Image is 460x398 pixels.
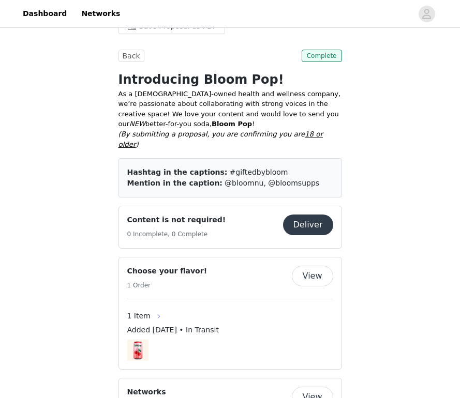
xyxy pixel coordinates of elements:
span: @bloomnu, @bloomsupps [225,179,319,187]
strong: Bloom Pop [212,120,252,128]
a: Dashboard [17,2,73,25]
h1: Introducing Bloom Pop! [118,70,342,89]
em: NEW [129,120,145,128]
div: Content is not required! [118,206,342,249]
h4: Choose your flavor! [127,266,207,277]
span: 18 or older [118,130,323,148]
span: Complete [302,50,342,62]
h4: Content is not required! [127,215,226,225]
p: As a [DEMOGRAPHIC_DATA]-owned health and wellness company, we’re passionate about collaborating w... [118,89,342,129]
button: View [292,266,333,286]
div: avatar [422,6,432,22]
span: Mention in the caption: [127,179,222,187]
span: Added [DATE] • In Transit [127,325,219,335]
div: Choose your flavor! [118,257,342,370]
span: Hashtag in the captions: [127,168,228,176]
button: Deliver [283,215,333,235]
span: 1 Item [127,311,151,322]
h4: Networks [127,387,167,397]
em: (By submitting a proposal, you are confirming you are ) [118,130,323,148]
h5: 1 Order [127,281,207,290]
a: Networks [75,2,126,25]
span: #giftedbybloom [230,168,288,176]
img: Bloom Pop™ Prebiotic Soda 12-Pack Gift [127,340,149,361]
button: Back [118,50,144,62]
h5: 0 Incomplete, 0 Complete [127,229,226,239]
